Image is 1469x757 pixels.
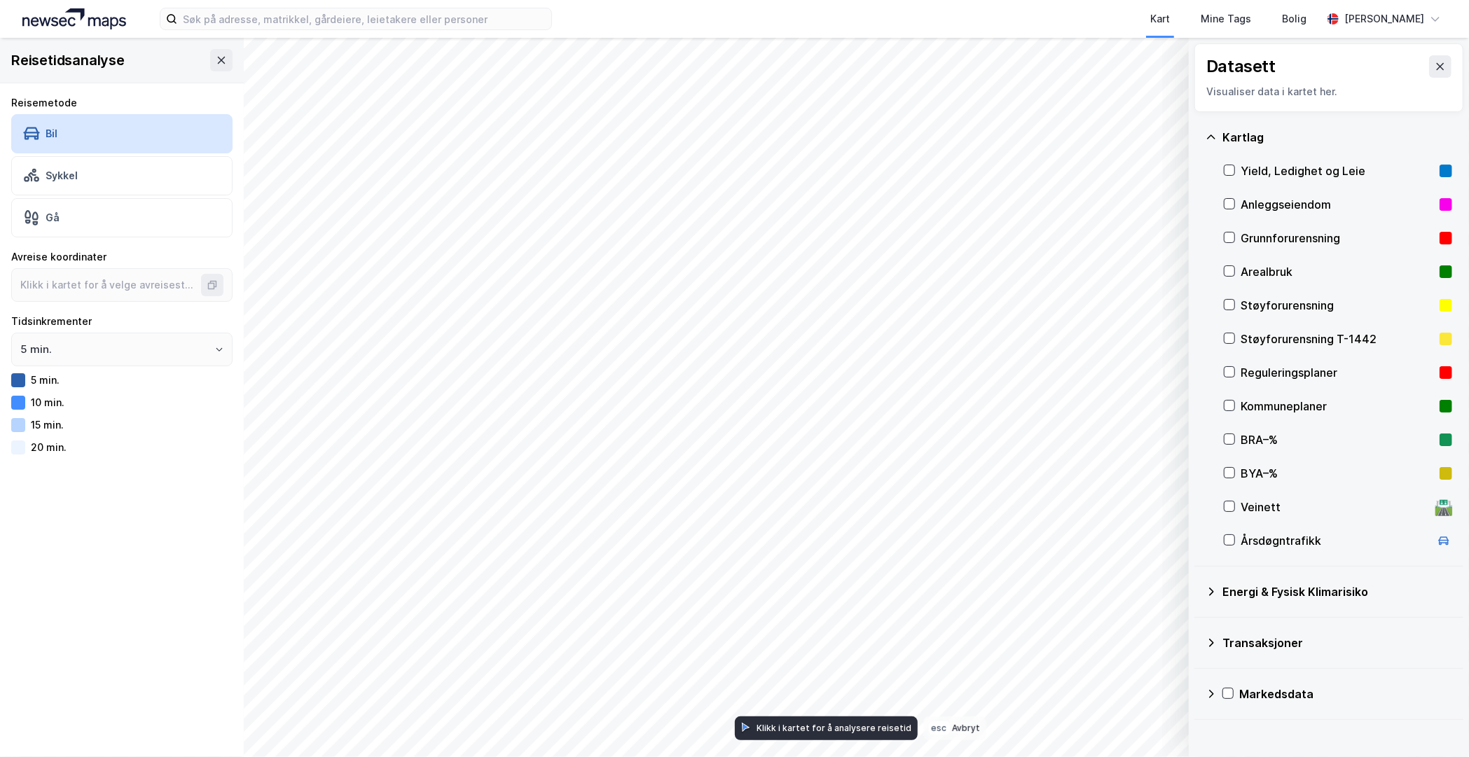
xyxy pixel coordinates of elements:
div: Støyforurensning [1241,297,1434,314]
div: Energi & Fysisk Klimarisiko [1222,583,1452,600]
div: 5 min. [31,374,60,386]
div: 20 min. [31,441,67,453]
div: Støyforurensning T-1442 [1241,331,1434,347]
div: Reisemetode [11,95,233,111]
div: esc [929,721,950,735]
div: Reguleringsplaner [1241,364,1434,381]
div: Visualiser data i kartet her. [1206,83,1451,100]
div: BRA–% [1241,431,1434,448]
div: Gå [46,211,60,223]
div: Avbryt [953,723,981,733]
div: Yield, Ledighet og Leie [1241,162,1434,179]
iframe: Chat Widget [1399,690,1469,757]
div: Tidsinkrementer [11,313,233,330]
div: Datasett [1206,55,1276,78]
div: BYA–% [1241,465,1434,482]
div: Årsdøgntrafikk [1241,532,1430,549]
div: Markedsdata [1239,686,1452,702]
input: ClearOpen [12,333,232,366]
div: Reisetidsanalyse [11,49,125,71]
div: 10 min. [31,396,64,408]
div: Anleggseiendom [1241,196,1434,213]
input: Klikk i kartet for å velge avreisested [12,269,204,301]
div: 15 min. [31,419,64,431]
button: Open [214,344,225,355]
div: [PERSON_NAME] [1344,11,1424,27]
div: Kartlag [1222,129,1452,146]
div: 🛣️ [1435,498,1454,516]
div: Bolig [1282,11,1306,27]
div: Transaksjoner [1222,634,1452,651]
div: Klikk i kartet for å analysere reisetid [757,723,912,733]
div: Veinett [1241,499,1430,515]
div: Avreise koordinater [11,249,233,265]
div: Sykkel [46,169,78,181]
div: Chatt-widget [1399,690,1469,757]
div: Grunnforurensning [1241,230,1434,246]
div: Kart [1150,11,1170,27]
img: logo.a4113a55bc3d86da70a041830d287a7e.svg [22,8,126,29]
div: Mine Tags [1201,11,1251,27]
div: Bil [46,127,57,139]
div: Kommuneplaner [1241,398,1434,415]
div: Arealbruk [1241,263,1434,280]
input: Søk på adresse, matrikkel, gårdeiere, leietakere eller personer [177,8,551,29]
